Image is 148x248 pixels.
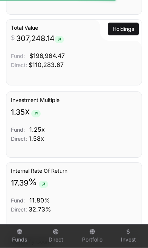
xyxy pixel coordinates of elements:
[11,96,137,104] h3: Investment Multiple
[11,206,27,213] span: Direct:
[29,52,65,59] span: $196,964.47
[11,24,137,32] h3: Total Value
[11,107,25,117] span: 1.35
[113,25,134,33] a: Holdings
[110,212,148,248] iframe: Chat Widget
[41,226,71,246] a: Direct
[11,33,15,42] span: $
[11,62,27,68] span: Direct:
[29,126,45,133] span: 1.25x
[5,226,35,246] a: Funds
[29,135,44,142] span: 1.58x
[11,53,25,59] span: Fund:
[11,197,25,204] span: Fund:
[11,126,25,133] span: Fund:
[29,205,51,213] span: 32.73%
[29,61,64,68] span: $110,283.67
[11,178,28,188] span: 17.39
[28,176,37,188] span: %
[16,33,64,44] span: 307,248.14
[77,226,107,246] a: Portfolio
[108,23,139,35] button: Holdings
[25,105,30,117] span: x
[11,135,27,142] span: Direct:
[11,167,137,175] h3: Internal Rate Of Return
[29,196,50,204] span: 11.80%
